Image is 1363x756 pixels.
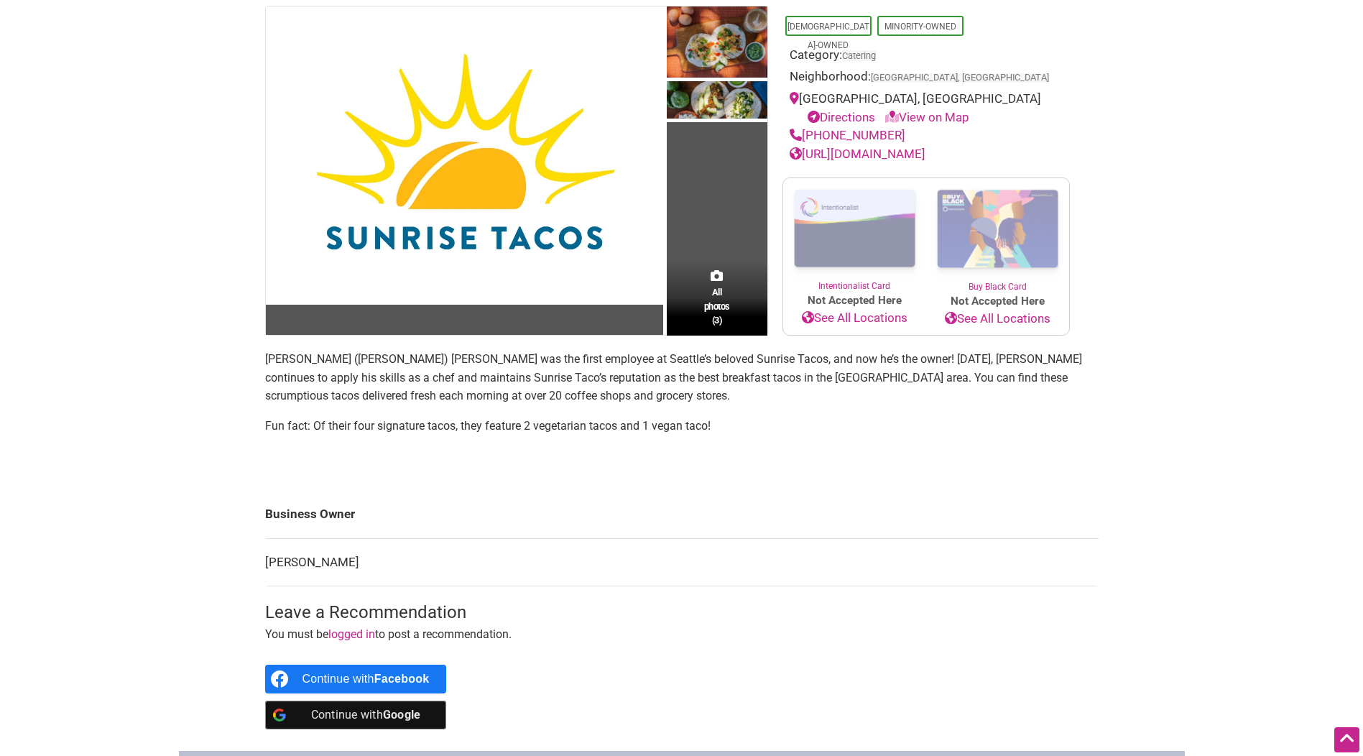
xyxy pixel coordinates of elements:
a: [PHONE_NUMBER] [790,128,905,142]
p: You must be to post a recommendation. [265,625,1099,644]
a: Minority-Owned [884,22,956,32]
img: Buy Black Card [926,178,1069,280]
td: Business Owner [265,491,1099,538]
a: Buy Black Card [926,178,1069,293]
div: Continue with [302,665,430,693]
img: Intentionalist Card [783,178,926,280]
div: Continue with [302,701,430,729]
a: Intentionalist Card [783,178,926,292]
b: Facebook [374,673,430,685]
div: [GEOGRAPHIC_DATA], [GEOGRAPHIC_DATA] [790,90,1063,126]
a: [DEMOGRAPHIC_DATA]-Owned [787,22,869,50]
a: [URL][DOMAIN_NAME] [790,147,925,161]
td: [PERSON_NAME] [265,538,1099,586]
div: Scroll Back to Top [1334,727,1359,752]
a: logged in [328,627,375,641]
span: Not Accepted Here [783,292,926,309]
div: Category: [790,46,1063,68]
div: Neighborhood: [790,68,1063,90]
a: Catering [842,50,876,61]
p: [PERSON_NAME] ([PERSON_NAME]) [PERSON_NAME] was the first employee at Seattle’s beloved Sunrise T... [265,350,1099,405]
p: Fun fact: Of their four signature tacos, they feature 2 vegetarian tacos and 1 vegan taco! [265,417,1099,435]
a: Continue with <b>Google</b> [265,701,447,729]
a: Directions [808,110,875,124]
a: View on Map [885,110,969,124]
span: Not Accepted Here [926,293,1069,310]
a: See All Locations [926,310,1069,328]
h3: Leave a Recommendation [265,601,1099,625]
a: See All Locations [783,309,926,328]
span: [GEOGRAPHIC_DATA], [GEOGRAPHIC_DATA] [871,73,1049,83]
a: Continue with <b>Facebook</b> [265,665,447,693]
span: All photos (3) [704,285,730,326]
b: Google [383,708,421,722]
